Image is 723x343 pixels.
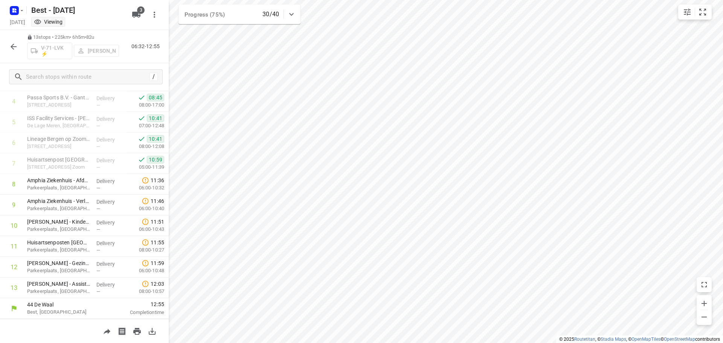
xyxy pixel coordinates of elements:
p: 08:00-17:00 [127,101,164,109]
svg: Done [138,114,145,122]
p: Parkeerplaats, [GEOGRAPHIC_DATA] [27,226,90,233]
p: Delivery [96,157,124,164]
p: 07:00-12:48 [127,122,164,130]
span: Download route [145,327,160,334]
div: / [149,73,158,81]
span: Progress (75%) [185,11,225,18]
div: 12 [11,264,17,271]
a: OpenMapTiles [631,337,660,342]
span: 12:55 [114,300,164,308]
span: 11:59 [151,259,164,267]
p: Amphia Ziekenhuis - Assistenten Chirurgie(Anouk van Eck-Bakx) [27,280,90,288]
p: Passa Sports B.V. - Gantelstraat(Tessa van Helvert) [27,94,90,101]
span: 82u [86,34,94,40]
span: — [96,268,100,274]
p: Delivery [96,219,124,226]
span: 3 [137,6,145,14]
p: Completion time [114,309,164,316]
p: Delivery [96,198,124,206]
p: 13 stops • 225km • 6h5m [27,34,119,41]
span: 08:45 [147,94,164,101]
p: Boerhaaveplein 1, Bergen Op Zoom [27,163,90,171]
span: — [96,185,100,191]
svg: Done [138,156,145,163]
span: — [96,247,100,253]
svg: Late [142,259,149,267]
p: ISS Facility Services - Philip Morris(Ronald van Esch) [27,114,90,122]
span: Share route [99,327,114,334]
div: small contained button group [678,5,712,20]
p: Huisartsenposten West-Brabant (Amphia Ziekenhuis)(Susanne Jansen) [27,239,90,246]
div: 8 [12,181,15,188]
svg: Done [138,94,145,101]
p: Huisartsenpost Bergen op Zoom(Annette van der Heijden) [27,156,90,163]
button: 3 [129,7,144,22]
p: Delivery [96,136,124,143]
p: 05:00-11:39 [127,163,164,171]
p: Parkeerplaats, [GEOGRAPHIC_DATA] [27,205,90,212]
span: 11:46 [151,197,164,205]
div: 13 [11,284,17,291]
p: Gantelstraat 14, Waalwijk [27,101,90,109]
span: Print route [130,327,145,334]
p: 06:32-12:55 [131,43,163,50]
p: 06:00-10:40 [127,205,164,212]
p: Blankenweg 2, Bergen Op Zoom [27,143,90,150]
p: Delivery [96,281,124,288]
p: 06:00-10:32 [127,184,164,192]
span: • [85,34,86,40]
svg: Late [142,280,149,288]
p: 08:00-10:57 [127,288,164,295]
p: 06:00-10:43 [127,226,164,233]
p: Delivery [96,177,124,185]
p: 30/40 [262,10,279,19]
div: 10 [11,222,17,229]
p: Amphia Ziekenhuis - Afdeling IC(Annet Niemantsverdriet) [27,177,90,184]
div: You are currently in view mode. To make any changes, go to edit project. [34,18,63,26]
span: 12:03 [151,280,164,288]
p: Amphia Ziekenhuis - Gezinssuites MG30(Jacqueline de Jong) [27,259,90,267]
svg: Late [142,197,149,205]
p: Parkeerplaats, [GEOGRAPHIC_DATA] [27,184,90,192]
span: — [96,227,100,232]
span: 10:59 [147,156,164,163]
div: 9 [12,201,15,209]
span: — [96,144,100,149]
p: Amphia Ziekenhuis - Kinderafdeling MG27(Gerliene Buitelaar) [27,218,90,226]
span: — [96,102,100,108]
button: Map settings [680,5,695,20]
span: 10:41 [147,114,164,122]
a: Stadia Maps [601,337,626,342]
p: Delivery [96,260,124,268]
button: Fit zoom [695,5,710,20]
p: Delivery [96,95,124,102]
p: Parkeerplaats, [GEOGRAPHIC_DATA] [27,267,90,274]
span: — [96,206,100,212]
svg: Late [142,239,149,246]
span: 11:36 [151,177,164,184]
p: Delivery [96,239,124,247]
div: 7 [12,160,15,167]
div: Progress (75%)30/40 [178,5,300,24]
span: — [96,165,100,170]
button: More [147,7,162,22]
div: 5 [12,119,15,126]
div: 4 [12,98,15,105]
svg: Late [142,177,149,184]
p: Best, [GEOGRAPHIC_DATA] [27,308,105,316]
span: — [96,123,100,129]
p: 06:00-10:48 [127,267,164,274]
a: OpenStreetMap [664,337,695,342]
div: 6 [12,139,15,146]
p: Lineage Bergen op Zoom BV(Souad Itim) [27,135,90,143]
span: 11:51 [151,218,164,226]
p: 08:00-12:08 [127,143,164,150]
p: Parkeerplaats, [GEOGRAPHIC_DATA] [27,246,90,254]
span: 10:41 [147,135,164,143]
svg: Done [138,135,145,143]
p: Parkeerplaats, [GEOGRAPHIC_DATA] [27,288,90,295]
div: 11 [11,243,17,250]
a: Routetitan [574,337,595,342]
p: 44 De Waal [27,301,105,308]
p: 08:00-10:27 [127,246,164,254]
